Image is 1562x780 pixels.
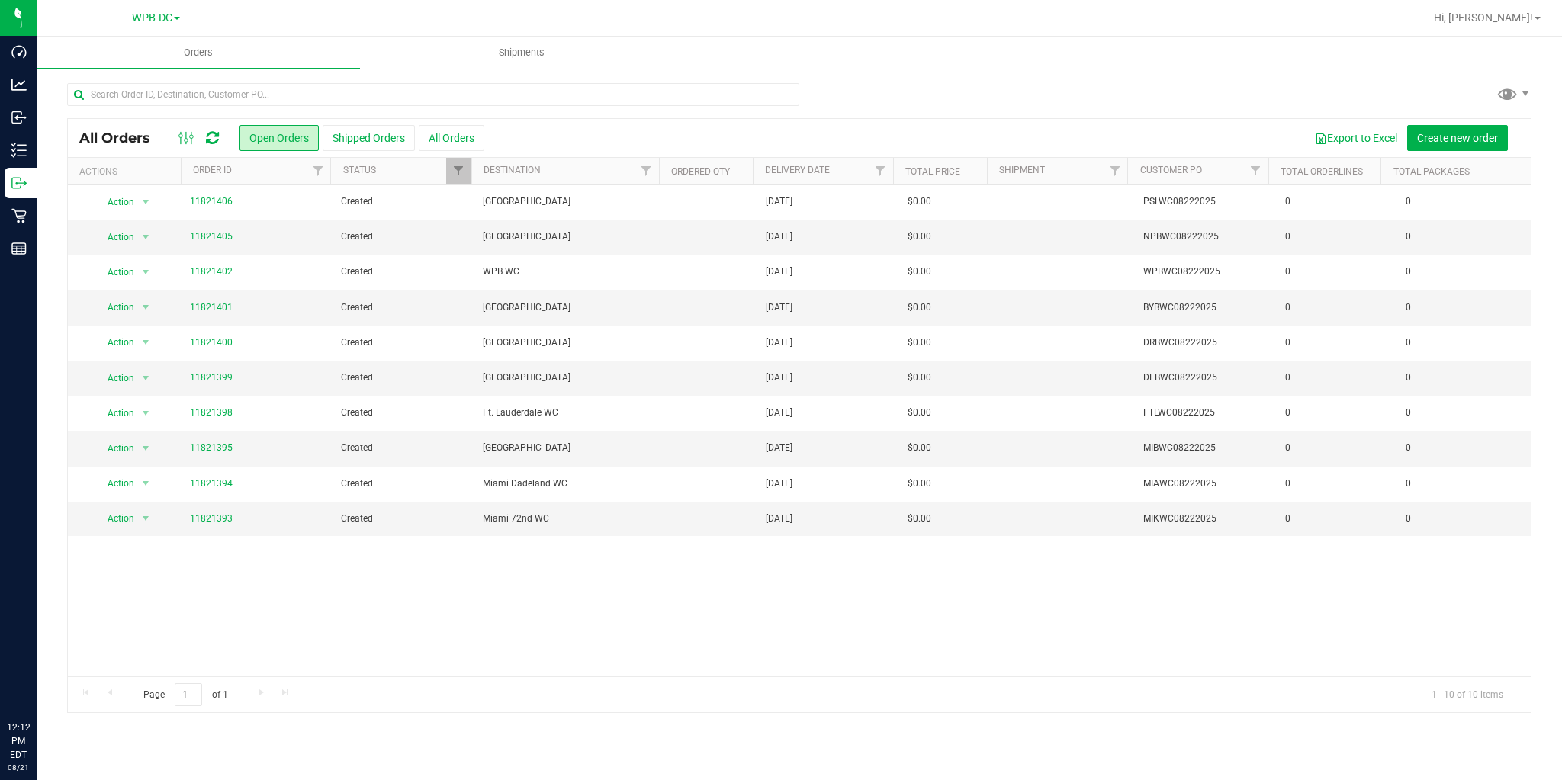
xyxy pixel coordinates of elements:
a: Total Orderlines [1281,166,1363,177]
span: 0 [1398,508,1419,530]
span: Create new order [1417,132,1498,144]
span: BYBWC08222025 [1143,300,1267,315]
span: Created [341,441,464,455]
span: MIKWC08222025 [1143,512,1267,526]
span: 0 [1285,230,1290,244]
span: $0.00 [908,335,931,350]
a: Status [343,165,376,175]
div: Actions [79,166,175,177]
span: select [136,191,155,213]
inline-svg: Outbound [11,175,27,191]
span: 0 [1398,332,1419,354]
span: Created [341,230,464,244]
span: Created [341,265,464,279]
a: Shipments [360,37,683,69]
span: [DATE] [766,230,792,244]
span: Created [341,371,464,385]
span: $0.00 [908,230,931,244]
span: Action [94,191,135,213]
a: Filter [1243,158,1268,184]
a: Orders [37,37,360,69]
a: 11821405 [190,230,233,244]
span: Shipments [478,46,565,59]
span: $0.00 [908,477,931,491]
a: 11821398 [190,406,233,420]
span: 0 [1285,194,1290,209]
span: MIAWC08222025 [1143,477,1267,491]
span: 0 [1398,437,1419,459]
span: 0 [1398,191,1419,213]
a: 11821406 [190,194,233,209]
p: 08/21 [7,762,30,773]
span: Action [94,438,135,459]
span: Hi, [PERSON_NAME]! [1434,11,1533,24]
span: select [136,438,155,459]
span: [DATE] [766,371,792,385]
span: [DATE] [766,441,792,455]
span: Created [341,335,464,350]
inline-svg: Inventory [11,143,27,158]
span: WPB WC [483,265,653,279]
span: 0 [1398,367,1419,389]
span: [GEOGRAPHIC_DATA] [483,300,653,315]
span: [GEOGRAPHIC_DATA] [483,441,653,455]
span: [DATE] [766,300,792,315]
span: 0 [1398,226,1419,248]
span: Created [341,194,464,209]
span: [DATE] [766,194,792,209]
span: select [136,368,155,389]
iframe: Resource center unread badge [45,656,63,674]
span: Action [94,297,135,318]
a: Total Packages [1393,166,1470,177]
span: [GEOGRAPHIC_DATA] [483,194,653,209]
button: All Orders [419,125,484,151]
a: 11821394 [190,477,233,491]
input: Search Order ID, Destination, Customer PO... [67,83,799,106]
a: Filter [1102,158,1127,184]
span: WPBWC08222025 [1143,265,1267,279]
span: Created [341,406,464,420]
span: Action [94,403,135,424]
button: Create new order [1407,125,1508,151]
span: $0.00 [908,441,931,455]
span: PSLWC08222025 [1143,194,1267,209]
p: 12:12 PM EDT [7,721,30,762]
inline-svg: Analytics [11,77,27,92]
span: 0 [1285,265,1290,279]
a: 11821399 [190,371,233,385]
a: 11821400 [190,335,233,350]
span: select [136,297,155,318]
span: Action [94,226,135,248]
a: 11821393 [190,512,233,526]
span: [DATE] [766,265,792,279]
span: [GEOGRAPHIC_DATA] [483,230,653,244]
span: 0 [1285,335,1290,350]
span: 0 [1285,441,1290,455]
a: 11821395 [190,441,233,455]
span: Created [341,300,464,315]
span: [GEOGRAPHIC_DATA] [483,335,653,350]
span: 1 - 10 of 10 items [1419,683,1515,706]
span: Miami Dadeland WC [483,477,653,491]
span: select [136,262,155,283]
inline-svg: Dashboard [11,44,27,59]
span: $0.00 [908,512,931,526]
iframe: Resource center [15,658,61,704]
span: 0 [1285,477,1290,491]
span: DFBWC08222025 [1143,371,1267,385]
span: select [136,508,155,529]
span: 0 [1285,512,1290,526]
span: select [136,226,155,248]
span: 0 [1285,371,1290,385]
a: Filter [305,158,330,184]
span: [DATE] [766,477,792,491]
a: Filter [634,158,659,184]
span: Action [94,508,135,529]
input: 1 [175,683,202,707]
span: Miami 72nd WC [483,512,653,526]
button: Open Orders [239,125,319,151]
a: Filter [868,158,893,184]
span: $0.00 [908,265,931,279]
inline-svg: Inbound [11,110,27,125]
span: [DATE] [766,512,792,526]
